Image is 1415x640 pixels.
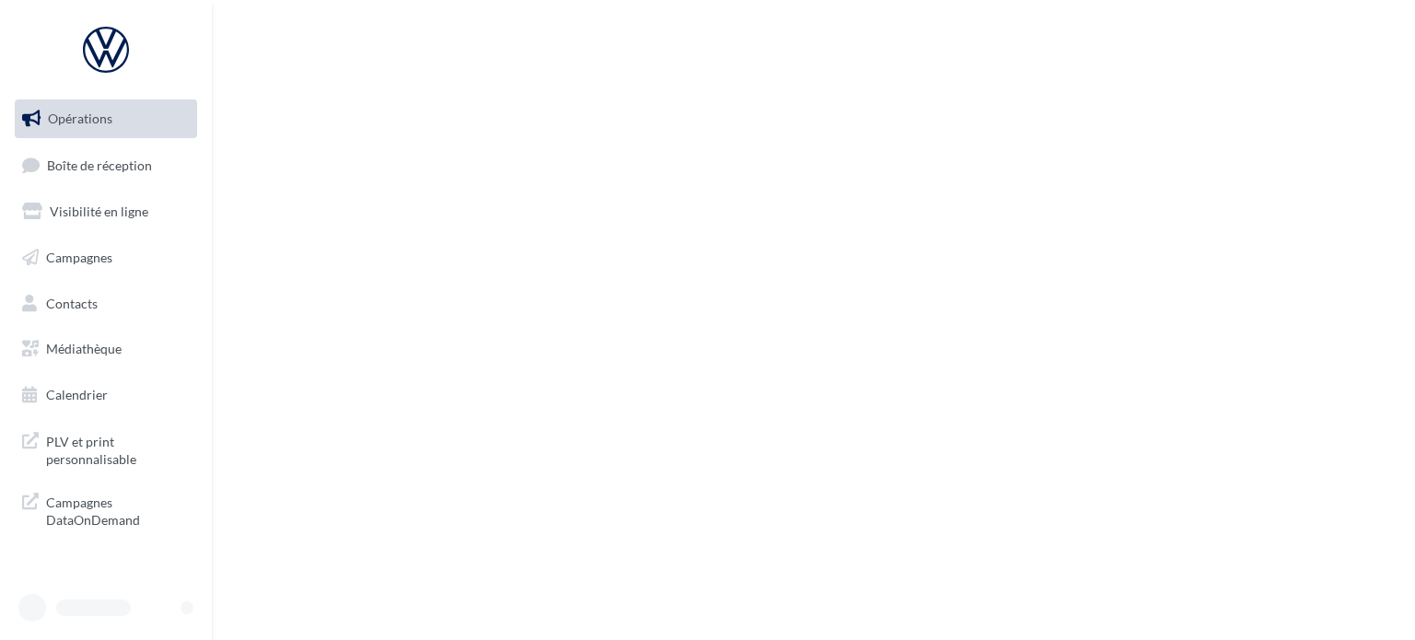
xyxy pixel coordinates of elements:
[11,376,201,414] a: Calendrier
[46,387,108,402] span: Calendrier
[11,285,201,323] a: Contacts
[11,483,201,537] a: Campagnes DataOnDemand
[46,250,112,265] span: Campagnes
[50,204,148,219] span: Visibilité en ligne
[47,157,152,172] span: Boîte de réception
[11,239,201,277] a: Campagnes
[11,192,201,231] a: Visibilité en ligne
[48,111,112,126] span: Opérations
[11,422,201,476] a: PLV et print personnalisable
[11,330,201,368] a: Médiathèque
[46,341,122,356] span: Médiathèque
[46,490,190,529] span: Campagnes DataOnDemand
[46,295,98,310] span: Contacts
[46,429,190,469] span: PLV et print personnalisable
[11,145,201,185] a: Boîte de réception
[11,99,201,138] a: Opérations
